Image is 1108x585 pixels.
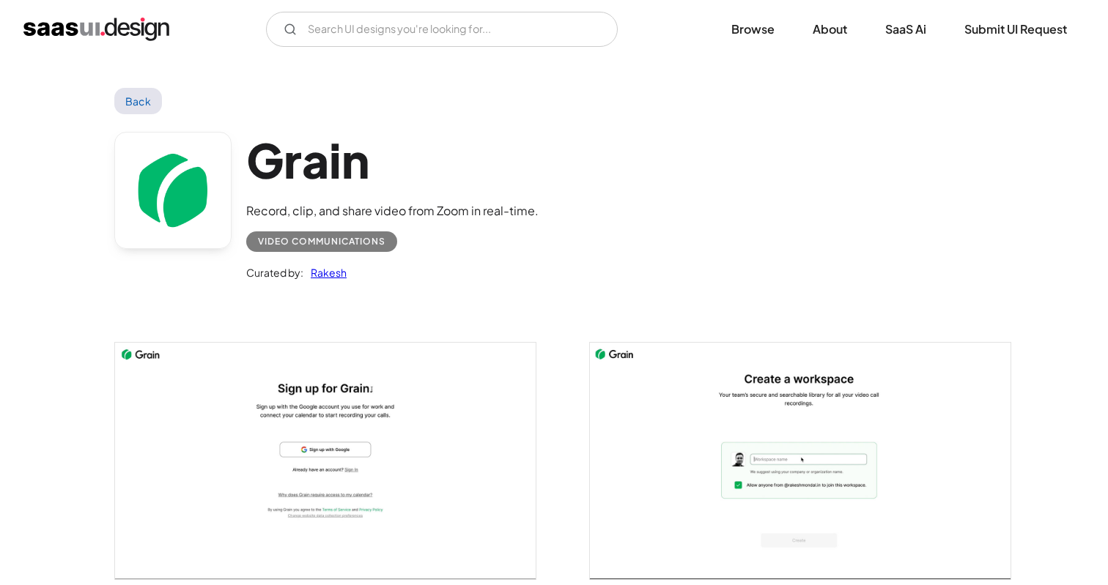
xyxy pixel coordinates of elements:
a: open lightbox [590,343,1011,579]
img: 60f58fc95f1a9873721240dc_Grain-app-create-workspace.jpg [590,343,1011,579]
a: home [23,18,169,41]
a: SaaS Ai [868,13,944,45]
h1: Grain [246,132,539,188]
a: Submit UI Request [947,13,1085,45]
img: 60f58fc9ce01d4ae07e0b719_Grain-app-sign-up.jpg [115,343,536,579]
input: Search UI designs you're looking for... [266,12,618,47]
form: Email Form [266,12,618,47]
a: Browse [714,13,792,45]
a: Rakesh [303,264,347,281]
div: Record, clip, and share video from Zoom in real-time. [246,202,539,220]
div: Curated by: [246,264,303,281]
a: open lightbox [115,343,536,579]
a: Back [114,88,162,114]
div: Video Communications [258,233,385,250]
a: About [795,13,865,45]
